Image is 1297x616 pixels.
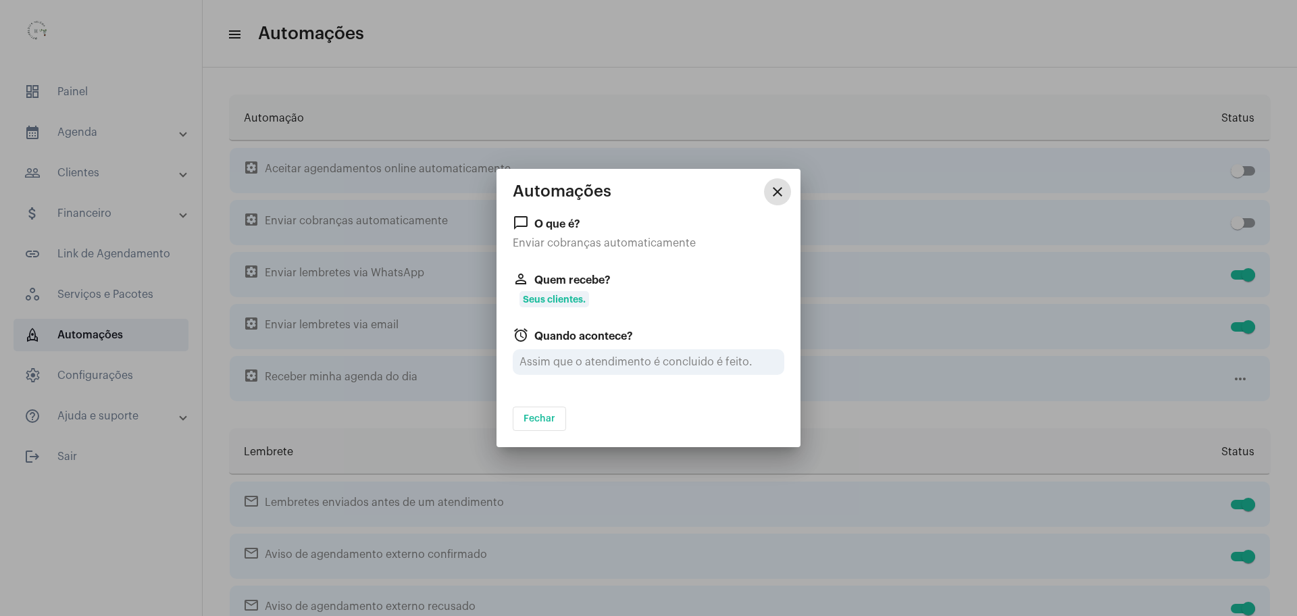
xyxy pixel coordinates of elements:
mat-icon: perm_identity [513,271,529,287]
mat-card-title: Automações [513,182,784,200]
span: Fechar [524,414,555,423]
span: O que é? [513,215,784,230]
button: Fechar [513,407,566,431]
mat-icon: close [769,184,786,200]
div: Enviar cobranças automaticamente [513,237,784,249]
mat-icon: chat_bubble_outline [513,215,529,231]
span: Quando acontece? [513,327,784,342]
div: Assim que o atendimento é concluido é feito. [513,349,784,375]
span: Seus clientes. [519,291,589,307]
mat-icon: alarm [513,327,529,343]
span: Quem recebe? [513,271,784,286]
